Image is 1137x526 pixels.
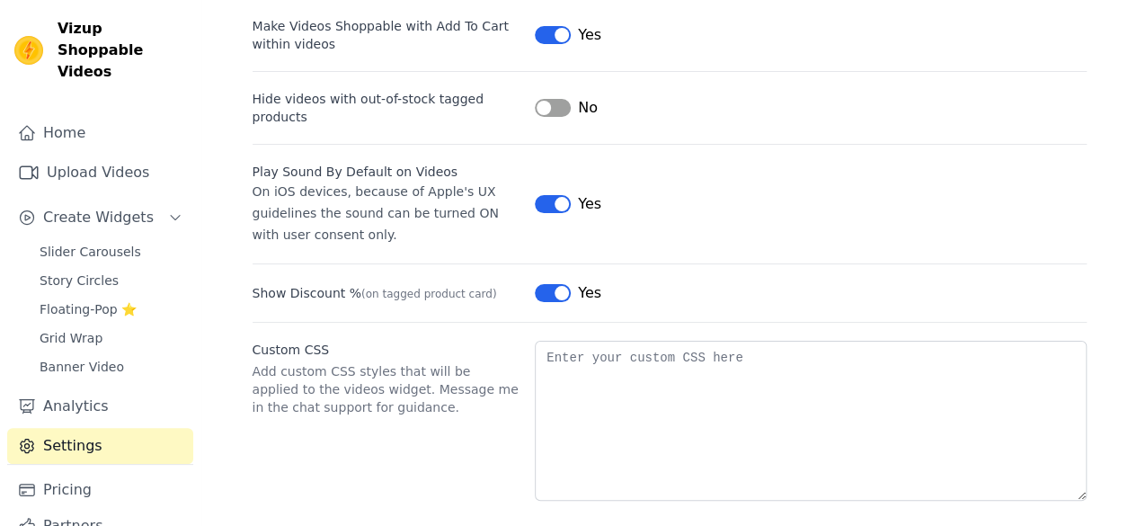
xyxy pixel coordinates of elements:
[578,282,601,304] span: Yes
[253,284,521,302] label: Show Discount %
[7,472,193,508] a: Pricing
[40,300,137,318] span: Floating-Pop ⭐
[29,268,193,293] a: Story Circles
[29,325,193,351] a: Grid Wrap
[578,97,598,119] span: No
[29,297,193,322] a: Floating-Pop ⭐
[535,97,598,119] button: No
[578,193,601,215] span: Yes
[253,163,521,181] div: Play Sound By Default on Videos
[40,272,119,290] span: Story Circles
[535,282,601,304] button: Yes
[253,362,521,416] p: Add custom CSS styles that will be applied to the videos widget. Message me in the chat support f...
[58,18,186,83] span: Vizup Shoppable Videos
[253,90,521,126] label: Hide videos with out-of-stock tagged products
[7,388,193,424] a: Analytics
[7,200,193,236] button: Create Widgets
[7,115,193,151] a: Home
[40,243,141,261] span: Slider Carousels
[253,341,521,359] label: Custom CSS
[14,36,43,65] img: Vizup
[253,184,499,242] span: On iOS devices, because of Apple's UX guidelines the sound can be turned ON with user consent only.
[578,24,601,46] span: Yes
[40,329,102,347] span: Grid Wrap
[29,354,193,379] a: Banner Video
[253,17,521,53] label: Make Videos Shoppable with Add To Cart within videos
[535,193,601,215] button: Yes
[40,358,124,376] span: Banner Video
[29,239,193,264] a: Slider Carousels
[43,207,154,228] span: Create Widgets
[7,155,193,191] a: Upload Videos
[361,288,497,300] span: (on tagged product card)
[535,24,601,46] button: Yes
[7,428,193,464] a: Settings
